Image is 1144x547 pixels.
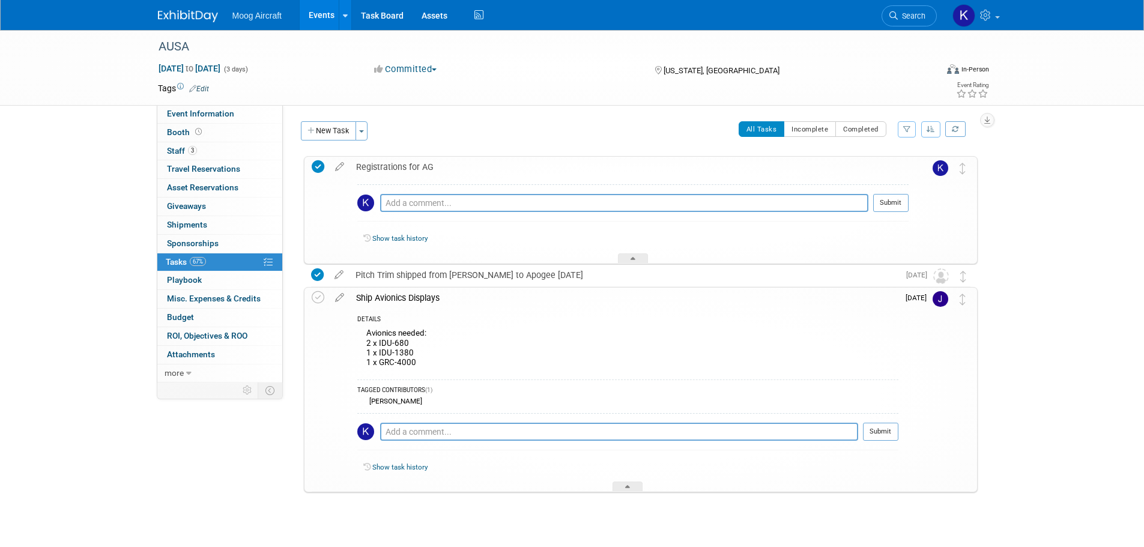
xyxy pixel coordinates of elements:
a: Budget [157,309,282,327]
span: Search [898,11,925,20]
a: edit [329,162,350,172]
span: Tasks [166,257,206,267]
a: Giveaways [157,198,282,216]
a: ROI, Objectives & ROO [157,327,282,345]
div: Pitch Trim shipped from [PERSON_NAME] to Apogee [DATE] [350,265,899,285]
button: Completed [835,121,886,137]
a: Tasks67% [157,253,282,271]
span: Attachments [167,349,215,359]
img: Format-Inperson.png [947,64,959,74]
span: Staff [167,146,197,156]
span: Sponsorships [167,238,219,248]
span: Misc. Expenses & Credits [167,294,261,303]
div: DETAILS [357,315,898,325]
a: Staff3 [157,142,282,160]
a: Playbook [157,271,282,289]
span: [DATE] [906,271,933,279]
a: Travel Reservations [157,160,282,178]
div: In-Person [961,65,989,74]
img: ExhibitDay [158,10,218,22]
a: Misc. Expenses & Credits [157,290,282,308]
a: Show task history [372,234,428,243]
a: Event Information [157,105,282,123]
i: Move task [960,163,966,174]
a: Refresh [945,121,966,137]
button: All Tasks [739,121,785,137]
span: 3 [188,146,197,155]
td: Toggle Event Tabs [258,382,282,398]
i: Move task [960,294,966,305]
div: Registrations for AG [350,157,909,177]
span: [US_STATE], [GEOGRAPHIC_DATA] [664,66,779,75]
span: Asset Reservations [167,183,238,192]
a: Sponsorships [157,235,282,253]
button: Submit [873,194,909,212]
a: Booth [157,124,282,142]
div: Ship Avionics Displays [350,288,898,308]
span: Shipments [167,220,207,229]
span: Event Information [167,109,234,118]
span: Booth [167,127,204,137]
button: Committed [370,63,441,76]
span: Booth not reserved yet [193,127,204,136]
span: Giveaways [167,201,206,211]
div: TAGGED CONTRIBUTORS [357,386,898,396]
img: Kelsey Blackley [357,423,374,440]
a: Search [882,5,937,26]
span: Moog Aircraft [232,11,282,20]
img: Josh Maday [933,291,948,307]
td: Personalize Event Tab Strip [237,382,258,398]
span: [DATE] [DATE] [158,63,221,74]
a: Asset Reservations [157,179,282,197]
a: Attachments [157,346,282,364]
div: Event Format [866,62,990,80]
a: edit [329,292,350,303]
div: Event Rating [956,82,988,88]
div: AUSA [154,36,919,58]
img: Kelsey Blackley [952,4,975,27]
span: Budget [167,312,194,322]
a: edit [328,270,350,280]
td: Tags [158,82,209,94]
span: more [165,368,184,378]
button: New Task [301,121,356,141]
a: Edit [189,85,209,93]
div: Avionics needed: 2 x IDU-680 1 x IDU-1380 1 x GRC-4000 [357,325,898,373]
span: (3 days) [223,65,248,73]
a: Show task history [372,463,428,471]
span: (1) [425,387,432,393]
i: Move task [960,271,966,282]
a: Shipments [157,216,282,234]
span: ROI, Objectives & ROO [167,331,247,340]
span: Playbook [167,275,202,285]
img: Kelsey Blackley [357,195,374,211]
span: 67% [190,257,206,266]
img: Unassigned [933,268,949,284]
img: Kelsey Blackley [933,160,948,176]
button: Incomplete [784,121,836,137]
a: more [157,364,282,382]
span: [DATE] [906,294,933,302]
span: to [184,64,195,73]
div: [PERSON_NAME] [366,397,422,405]
span: Travel Reservations [167,164,240,174]
button: Submit [863,423,898,441]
